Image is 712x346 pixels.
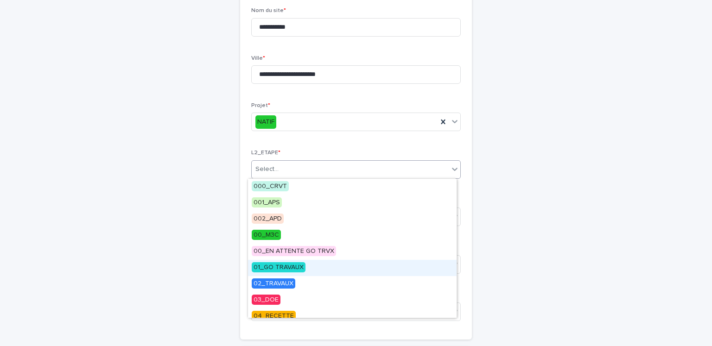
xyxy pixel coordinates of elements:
[248,179,457,195] div: 000_CRVT
[255,164,279,174] div: Select...
[251,150,280,156] span: L2_ETAPE
[251,56,265,61] span: Ville
[248,308,457,325] div: 04_RECETTE
[248,292,457,308] div: 03_DOE
[248,195,457,211] div: 001_APS
[248,244,457,260] div: 00_EN ATTENTE GO TRVX
[252,181,289,191] span: 000_CRVT
[252,197,282,208] span: 001_APS
[255,115,276,129] div: NATIF
[252,295,280,305] span: 03_DOE
[252,230,281,240] span: 00_M3C
[251,8,286,13] span: Nom du site
[252,246,336,256] span: 00_EN ATTENTE GO TRVX
[248,227,457,244] div: 00_M3C
[252,262,305,272] span: 01_GO TRAVAUX
[252,311,296,321] span: 04_RECETTE
[248,276,457,292] div: 02_TRAVAUX
[248,211,457,227] div: 002_APD
[251,103,270,108] span: Projet
[252,214,284,224] span: 002_APD
[248,260,457,276] div: 01_GO TRAVAUX
[252,278,295,289] span: 02_TRAVAUX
